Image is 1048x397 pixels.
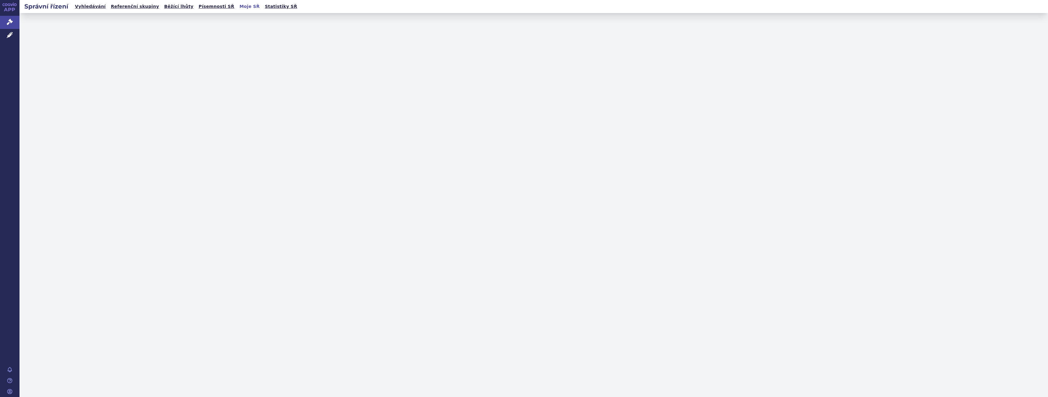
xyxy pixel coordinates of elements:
[19,2,73,11] h2: Správní řízení
[162,2,195,11] a: Běžící lhůty
[238,2,261,11] a: Moje SŘ
[109,2,161,11] a: Referenční skupiny
[73,2,108,11] a: Vyhledávání
[263,2,299,11] a: Statistiky SŘ
[197,2,236,11] a: Písemnosti SŘ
